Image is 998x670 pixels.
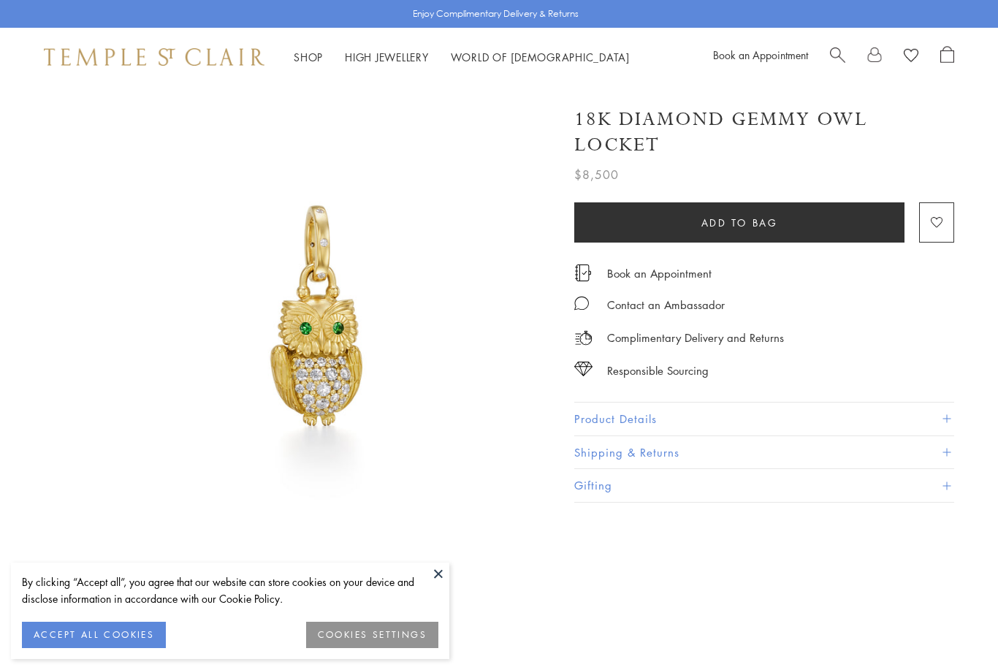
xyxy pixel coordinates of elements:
a: ShopShop [294,50,323,64]
a: Book an Appointment [713,47,808,62]
button: ACCEPT ALL COOKIES [22,622,166,648]
button: Add to bag [574,202,904,243]
a: World of [DEMOGRAPHIC_DATA]World of [DEMOGRAPHIC_DATA] [451,50,630,64]
nav: Main navigation [294,48,630,66]
img: icon_delivery.svg [574,329,593,347]
img: icon_appointment.svg [574,264,592,281]
div: Contact an Ambassador [607,296,725,314]
a: High JewelleryHigh Jewellery [345,50,429,64]
img: MessageIcon-01_2.svg [574,296,589,311]
p: Complimentary Delivery and Returns [607,329,784,347]
img: P31886-OWLLOC [95,86,552,544]
button: Gifting [574,469,954,502]
a: View Wishlist [904,46,918,68]
div: By clicking “Accept all”, you agree that our website can store cookies on your device and disclos... [22,574,438,607]
p: Enjoy Complimentary Delivery & Returns [413,7,579,21]
img: icon_sourcing.svg [574,362,593,376]
div: Responsible Sourcing [607,362,709,380]
h1: 18K Diamond Gemmy Owl Locket [574,107,954,158]
a: Open Shopping Bag [940,46,954,68]
span: $8,500 [574,165,619,184]
span: Add to bag [701,215,778,231]
a: Search [830,46,845,68]
button: Product Details [574,403,954,435]
iframe: Gorgias live chat messenger [925,601,983,655]
a: Book an Appointment [607,265,712,281]
button: Shipping & Returns [574,436,954,469]
img: Temple St. Clair [44,48,264,66]
button: COOKIES SETTINGS [306,622,438,648]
